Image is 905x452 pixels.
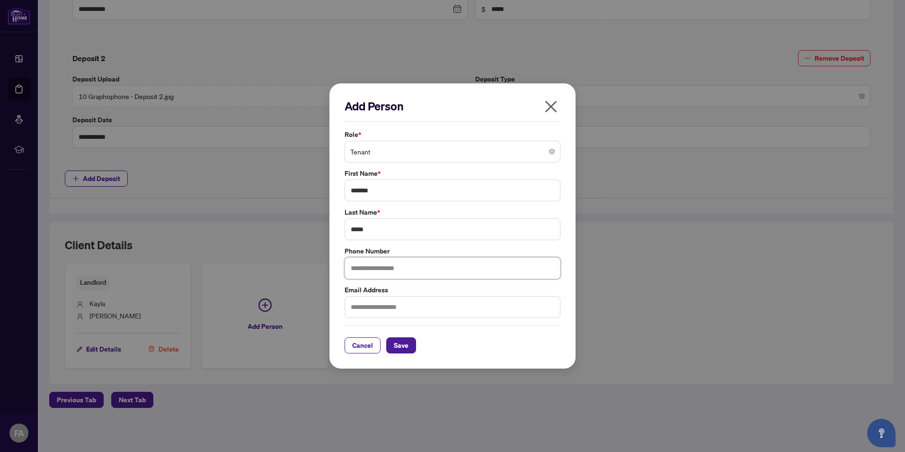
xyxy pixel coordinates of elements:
[345,129,560,140] label: Role
[345,207,560,217] label: Last Name
[345,246,560,256] label: Phone Number
[352,338,373,353] span: Cancel
[345,337,381,353] button: Cancel
[543,99,559,114] span: close
[549,149,555,154] span: close-circle
[394,338,408,353] span: Save
[345,168,560,179] label: First Name
[345,99,560,114] h2: Add Person
[350,143,555,161] span: Tenant
[867,419,896,447] button: Open asap
[386,337,416,353] button: Save
[345,285,560,295] label: Email Address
